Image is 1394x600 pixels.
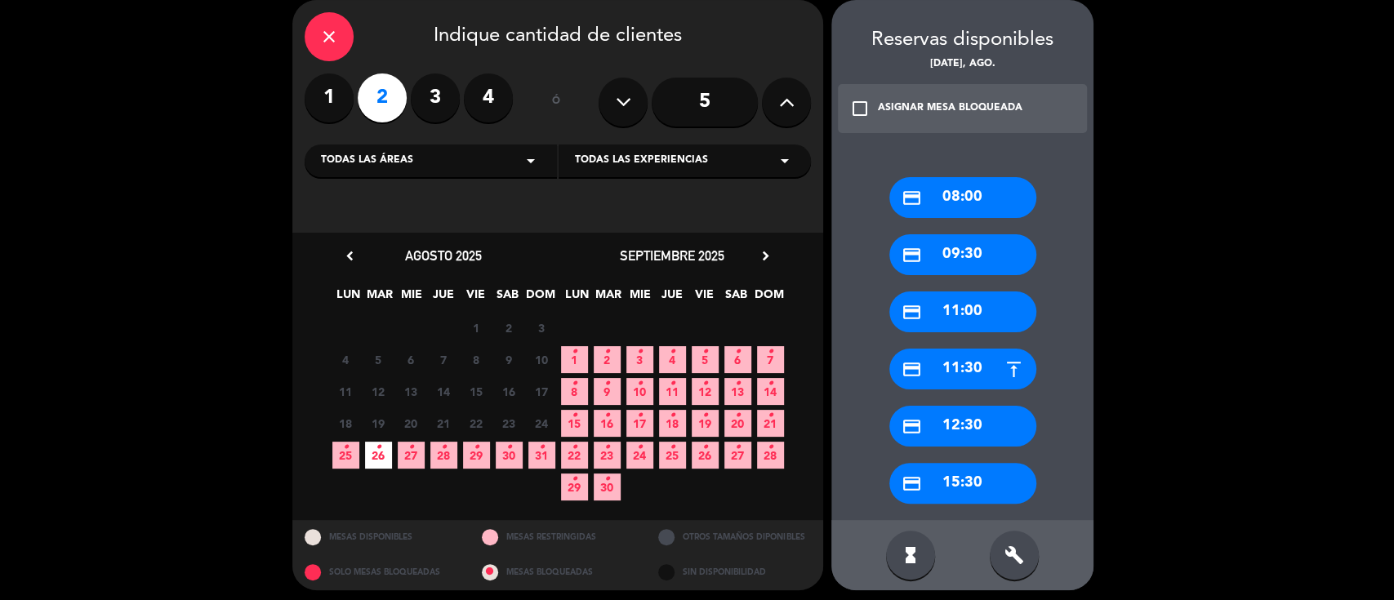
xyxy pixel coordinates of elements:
i: build [1004,545,1024,565]
span: 30 [594,473,621,500]
span: 5 [692,346,719,373]
i: • [670,371,675,397]
span: 12 [692,378,719,405]
i: • [604,466,610,492]
i: • [604,339,610,365]
span: 23 [496,410,523,437]
i: • [768,339,773,365]
span: 19 [365,410,392,437]
span: 11 [659,378,686,405]
div: MESAS DISPONIBLES [292,520,470,555]
i: • [670,434,675,460]
span: 11 [332,378,359,405]
span: 22 [561,442,588,469]
span: 30 [496,442,523,469]
span: 29 [463,442,490,469]
span: 6 [724,346,751,373]
span: 15 [561,410,588,437]
span: 24 [528,410,555,437]
i: • [735,402,741,429]
span: 27 [398,442,425,469]
span: 28 [757,442,784,469]
i: • [670,339,675,365]
span: 5 [365,346,392,373]
div: SIN DISPONIBILIDAD [646,555,823,590]
span: 16 [496,378,523,405]
i: • [768,371,773,397]
span: 3 [626,346,653,373]
span: SAB [723,285,750,312]
i: • [637,371,643,397]
span: 20 [724,410,751,437]
div: Reservas disponibles [831,24,1093,56]
span: SAB [494,285,521,312]
span: 12 [365,378,392,405]
span: 21 [430,410,457,437]
i: chevron_right [757,247,774,264]
span: 14 [430,378,457,405]
i: arrow_drop_down [775,151,795,171]
i: • [735,371,741,397]
span: 2 [496,314,523,341]
i: • [702,339,708,365]
span: 10 [626,378,653,405]
span: 9 [594,378,621,405]
i: • [343,434,349,460]
span: VIE [462,285,489,312]
span: Todas las áreas [321,153,413,169]
span: LUN [335,285,362,312]
span: 3 [528,314,555,341]
label: 2 [358,73,407,122]
span: 13 [398,378,425,405]
i: • [604,402,610,429]
div: MESAS BLOQUEADAS [470,555,647,590]
span: 18 [332,410,359,437]
i: • [408,434,414,460]
span: septiembre 2025 [620,247,724,264]
span: DOM [755,285,782,312]
i: • [735,434,741,460]
span: agosto 2025 [405,247,482,264]
span: 4 [659,346,686,373]
span: MIE [399,285,425,312]
i: chevron_left [341,247,359,264]
span: MAR [595,285,622,312]
span: 7 [430,346,457,373]
span: 23 [594,442,621,469]
span: 16 [594,410,621,437]
span: 6 [398,346,425,373]
span: LUN [563,285,590,312]
span: 10 [528,346,555,373]
div: 15:30 [889,463,1036,504]
i: • [768,434,773,460]
span: 18 [659,410,686,437]
i: • [572,371,577,397]
i: • [637,434,643,460]
i: hourglass_full [901,545,920,565]
label: 4 [464,73,513,122]
span: MIE [627,285,654,312]
span: 24 [626,442,653,469]
div: ASIGNAR MESA BLOQUEADA [878,100,1022,117]
label: 1 [305,73,354,122]
i: credit_card [902,473,922,494]
span: 19 [692,410,719,437]
span: 22 [463,410,490,437]
span: DOM [526,285,553,312]
span: 28 [430,442,457,469]
div: OTROS TAMAÑOS DIPONIBLES [646,520,823,555]
i: • [376,434,381,460]
div: 08:00 [889,177,1036,218]
i: • [768,402,773,429]
i: • [702,371,708,397]
i: credit_card [902,188,922,208]
i: arrow_drop_down [521,151,541,171]
span: 1 [463,314,490,341]
span: 31 [528,442,555,469]
i: • [474,434,479,460]
span: 8 [561,378,588,405]
div: ó [529,73,582,131]
span: 17 [528,378,555,405]
span: MAR [367,285,394,312]
i: • [604,434,610,460]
